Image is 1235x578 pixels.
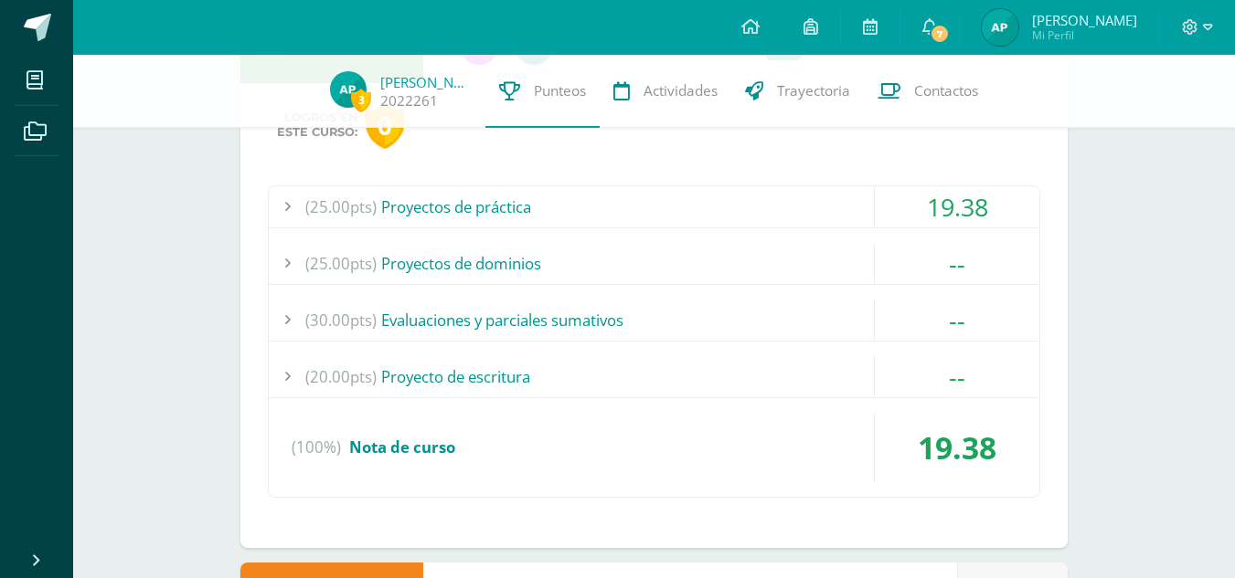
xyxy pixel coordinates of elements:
div: 19.38 [875,186,1039,227]
div: Proyecto de escritura [269,356,1039,397]
div: -- [875,243,1039,284]
a: [PERSON_NAME] [380,73,472,91]
span: (30.00pts) [305,300,377,341]
span: Nota de curso [349,436,455,457]
a: Contactos [864,55,992,128]
span: Punteos [534,81,586,100]
span: (20.00pts) [305,356,377,397]
span: Contactos [914,81,978,100]
a: 2022261 [380,91,438,110]
span: [PERSON_NAME] [1032,11,1137,29]
div: 19.38 [875,413,1039,482]
span: 3 [351,89,371,111]
div: Evaluaciones y parciales sumativos [269,300,1039,341]
span: Mi Perfil [1032,27,1137,43]
a: Punteos [485,55,600,128]
img: 16dbf630ebc2ed5c490ee54726b3959b.png [982,9,1018,46]
img: 16dbf630ebc2ed5c490ee54726b3959b.png [330,71,367,108]
span: 7 [930,24,950,44]
span: Actividades [644,81,718,100]
span: (100%) [292,413,341,482]
div: Proyectos de práctica [269,186,1039,227]
div: Proyectos de dominios [269,243,1039,284]
div: -- [875,300,1039,341]
span: Trayectoria [777,81,850,100]
a: Actividades [600,55,731,128]
span: (25.00pts) [305,243,377,284]
div: -- [875,356,1039,397]
a: Trayectoria [731,55,864,128]
span: (25.00pts) [305,186,377,227]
